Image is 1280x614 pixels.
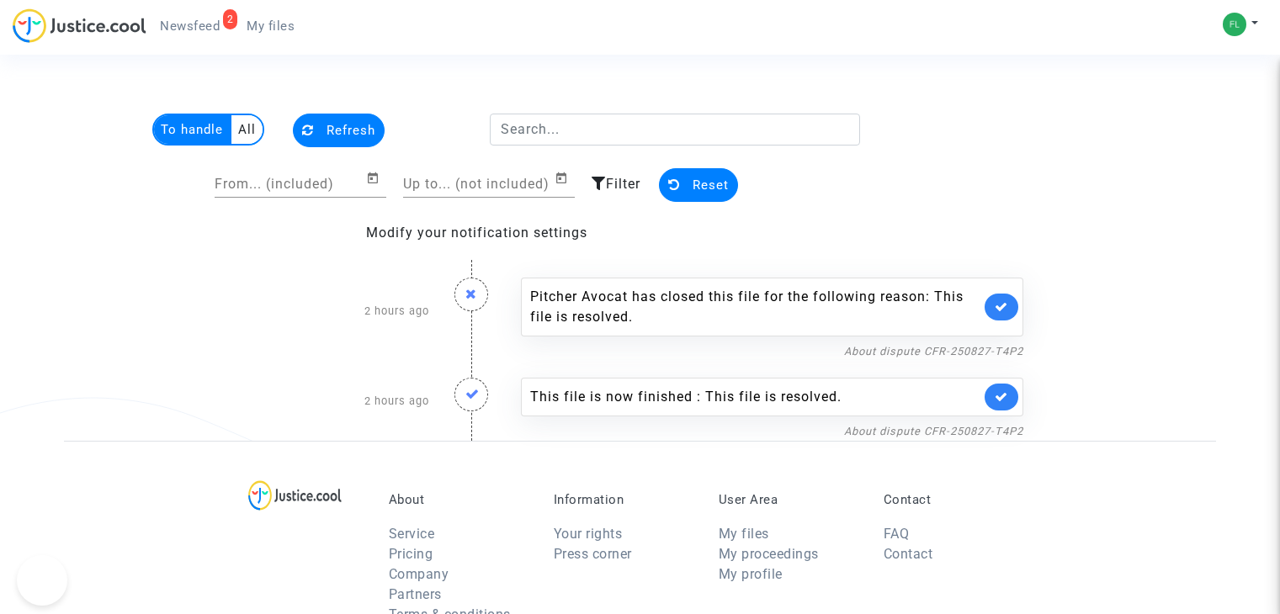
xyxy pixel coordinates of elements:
p: About [389,492,528,507]
a: Modify your notification settings [366,225,587,241]
a: About dispute CFR-250827-T4P2 [844,345,1023,357]
span: My files [247,19,295,34]
a: FAQ [884,526,910,542]
a: My files [719,526,769,542]
img: 27626d57a3ba4a5b969f53e3f2c8e71c [1223,13,1246,36]
button: Reset [659,168,738,202]
input: Search... [490,114,861,146]
iframe: Help Scout Beacon - Open [17,555,67,606]
a: Pricing [389,546,433,562]
p: User Area [719,492,858,507]
span: Newsfeed [160,19,220,34]
p: Information [554,492,693,507]
a: Your rights [554,526,623,542]
span: Filter [606,176,640,192]
a: Service [389,526,435,542]
span: Reset [693,177,729,193]
img: logo-lg.svg [248,480,342,511]
button: Open calendar [366,168,386,188]
multi-toggle-item: To handle [154,115,231,144]
div: Pitcher Avocat has closed this file for the following reason: This file is resolved. [530,287,980,327]
a: Press corner [554,546,632,562]
a: My files [233,13,308,39]
multi-toggle-item: All [231,115,263,144]
a: My profile [719,566,783,582]
a: Contact [884,546,933,562]
span: Refresh [327,123,375,138]
a: About dispute CFR-250827-T4P2 [844,425,1023,437]
a: Partners [389,586,442,602]
a: 2Newsfeed [146,13,233,39]
div: This file is now finished : This file is resolved. [530,387,980,407]
div: 2 hours ago [244,361,442,441]
img: jc-logo.svg [13,8,146,43]
button: Refresh [293,114,385,147]
a: Company [389,566,449,582]
p: Contact [884,492,1023,507]
div: 2 hours ago [244,261,442,361]
button: Open calendar [555,168,575,188]
div: 2 [223,9,238,29]
a: My proceedings [719,546,819,562]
